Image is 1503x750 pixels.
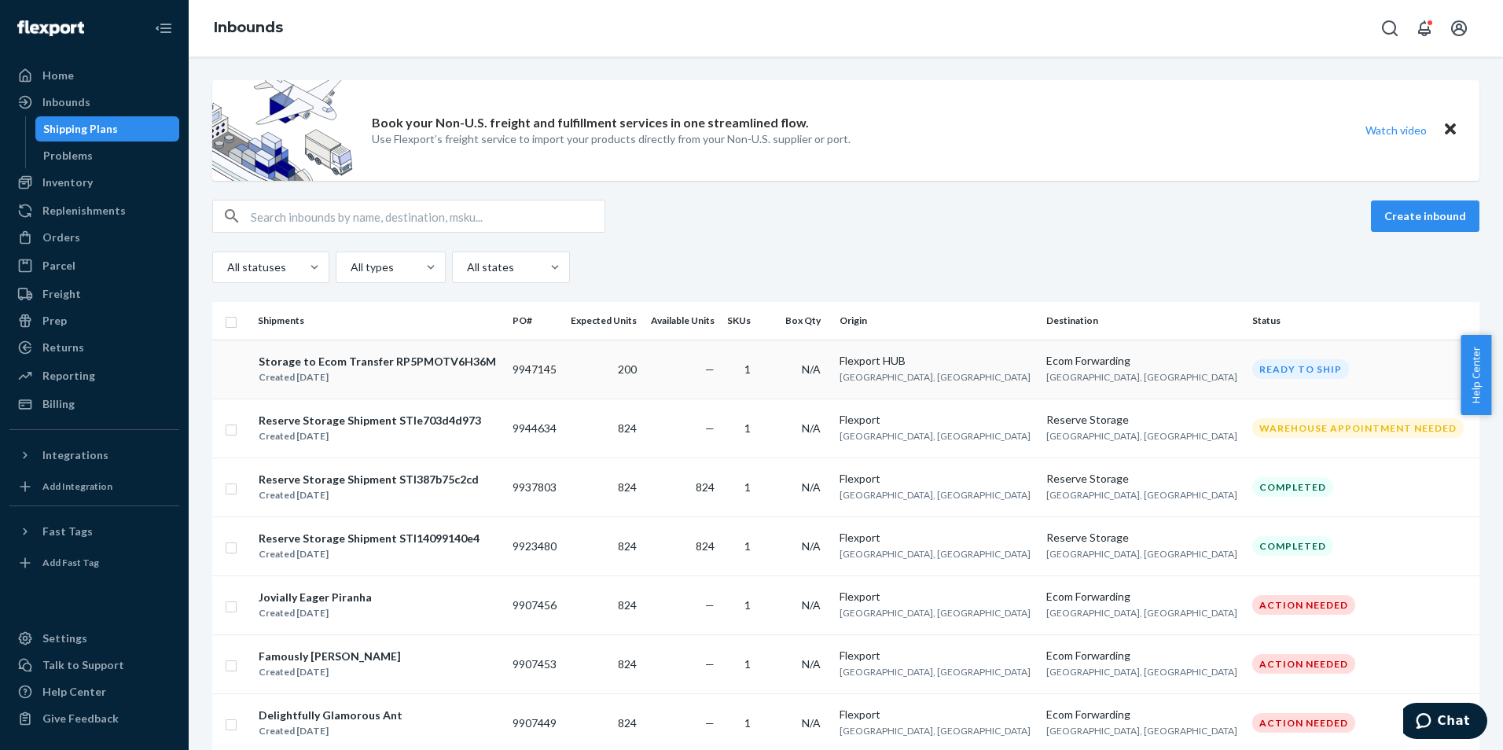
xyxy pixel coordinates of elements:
[833,302,1039,340] th: Origin
[840,725,1031,737] span: [GEOGRAPHIC_DATA], [GEOGRAPHIC_DATA]
[259,723,402,739] div: Created [DATE]
[1046,530,1240,546] div: Reserve Storage
[564,302,643,340] th: Expected Units
[1046,353,1240,369] div: Ecom Forwarding
[9,706,179,731] button: Give Feedback
[17,20,84,36] img: Flexport logo
[9,392,179,417] a: Billing
[9,225,179,250] a: Orders
[214,19,283,36] a: Inbounds
[1440,119,1461,142] button: Close
[42,230,80,245] div: Orders
[43,148,93,164] div: Problems
[840,471,1033,487] div: Flexport
[42,340,84,355] div: Returns
[465,259,467,275] input: All states
[1252,477,1333,497] div: Completed
[9,308,179,333] a: Prep
[1046,666,1237,678] span: [GEOGRAPHIC_DATA], [GEOGRAPHIC_DATA]
[1371,200,1479,232] button: Create inbound
[840,666,1031,678] span: [GEOGRAPHIC_DATA], [GEOGRAPHIC_DATA]
[42,175,93,190] div: Inventory
[42,556,99,569] div: Add Fast Tag
[42,631,87,646] div: Settings
[259,664,401,680] div: Created [DATE]
[42,396,75,412] div: Billing
[618,716,637,730] span: 824
[506,399,564,458] td: 9944634
[9,253,179,278] a: Parcel
[1403,703,1487,742] iframe: Opens a widget where you can chat to one of our agents
[201,6,296,51] ol: breadcrumbs
[802,716,821,730] span: N/A
[744,598,751,612] span: 1
[1046,648,1240,664] div: Ecom Forwarding
[1046,430,1237,442] span: [GEOGRAPHIC_DATA], [GEOGRAPHIC_DATA]
[259,546,480,562] div: Created [DATE]
[1252,654,1355,674] div: Action Needed
[1374,13,1406,44] button: Open Search Box
[42,286,81,302] div: Freight
[259,531,480,546] div: Reserve Storage Shipment STI14099140e4
[1443,13,1475,44] button: Open account menu
[9,63,179,88] a: Home
[42,480,112,493] div: Add Integration
[840,430,1031,442] span: [GEOGRAPHIC_DATA], [GEOGRAPHIC_DATA]
[372,131,851,147] p: Use Flexport’s freight service to import your products directly from your Non-U.S. supplier or port.
[35,116,180,142] a: Shipping Plans
[259,590,372,605] div: Jovially Eager Piranha
[259,649,401,664] div: Famously [PERSON_NAME]
[9,90,179,115] a: Inbounds
[618,657,637,671] span: 824
[506,634,564,693] td: 9907453
[1355,119,1437,142] button: Watch video
[9,363,179,388] a: Reporting
[1252,713,1355,733] div: Action Needed
[840,353,1033,369] div: Flexport HUB
[744,480,751,494] span: 1
[802,657,821,671] span: N/A
[9,519,179,544] button: Fast Tags
[42,657,124,673] div: Talk to Support
[744,539,751,553] span: 1
[42,94,90,110] div: Inbounds
[696,480,715,494] span: 824
[705,421,715,435] span: —
[618,421,637,435] span: 824
[372,114,809,132] p: Book your Non-U.S. freight and fulfillment services in one streamlined flow.
[9,198,179,223] a: Replenishments
[9,443,179,468] button: Integrations
[1461,335,1491,415] button: Help Center
[1046,412,1240,428] div: Reserve Storage
[259,413,481,428] div: Reserve Storage Shipment STIe703d4d973
[721,302,764,340] th: SKUs
[1252,595,1355,615] div: Action Needed
[802,480,821,494] span: N/A
[259,487,479,503] div: Created [DATE]
[744,657,751,671] span: 1
[1046,489,1237,501] span: [GEOGRAPHIC_DATA], [GEOGRAPHIC_DATA]
[259,708,402,723] div: Delightfully Glamorous Ant
[840,648,1033,664] div: Flexport
[252,302,506,340] th: Shipments
[9,474,179,499] a: Add Integration
[696,539,715,553] span: 824
[1046,471,1240,487] div: Reserve Storage
[840,489,1031,501] span: [GEOGRAPHIC_DATA], [GEOGRAPHIC_DATA]
[42,313,67,329] div: Prep
[42,524,93,539] div: Fast Tags
[42,368,95,384] div: Reporting
[840,412,1033,428] div: Flexport
[42,68,74,83] div: Home
[618,480,637,494] span: 824
[744,716,751,730] span: 1
[802,598,821,612] span: N/A
[705,598,715,612] span: —
[506,517,564,575] td: 9923480
[705,716,715,730] span: —
[42,684,106,700] div: Help Center
[506,302,564,340] th: PO#
[618,539,637,553] span: 824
